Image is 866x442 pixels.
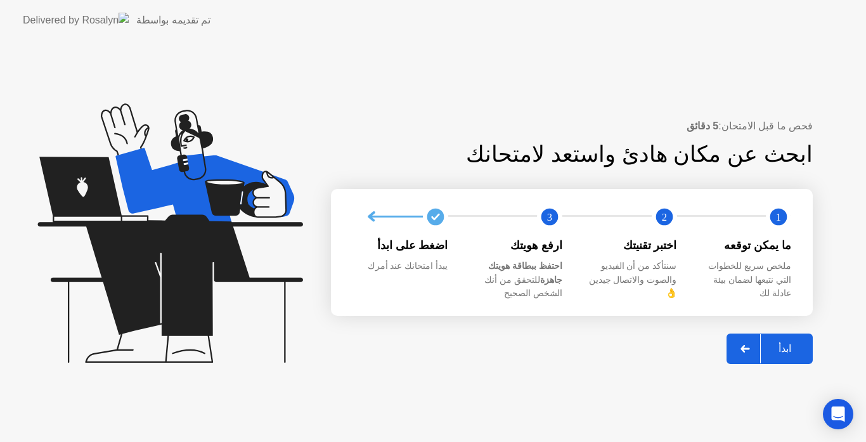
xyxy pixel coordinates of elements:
[661,211,666,223] text: 2
[761,342,809,354] div: ابدأ
[136,13,210,28] div: تم تقديمه بواسطة
[469,237,563,254] div: ارفع هويتك
[583,237,677,254] div: اختبر تقنيتك
[687,120,718,131] b: 5 دقائق
[697,259,792,301] div: ملخص سريع للخطوات التي نتبعها لضمان بيئة عادلة لك
[331,119,813,134] div: فحص ما قبل الامتحان:
[727,334,813,364] button: ابدأ
[823,399,853,429] div: Open Intercom Messenger
[697,237,792,254] div: ما يمكن توقعه
[547,211,552,223] text: 3
[354,259,448,273] div: يبدأ امتحانك عند أمرك
[776,211,781,223] text: 1
[583,259,677,301] div: سنتأكد من أن الفيديو والصوت والاتصال جيدين 👌
[354,237,448,254] div: اضغط على ابدأ
[488,261,562,285] b: احتفظ ببطاقة هويتك جاهزة
[469,259,563,301] div: للتحقق من أنك الشخص الصحيح
[23,13,129,27] img: Delivered by Rosalyn
[366,138,813,171] div: ابحث عن مكان هادئ واستعد لامتحانك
